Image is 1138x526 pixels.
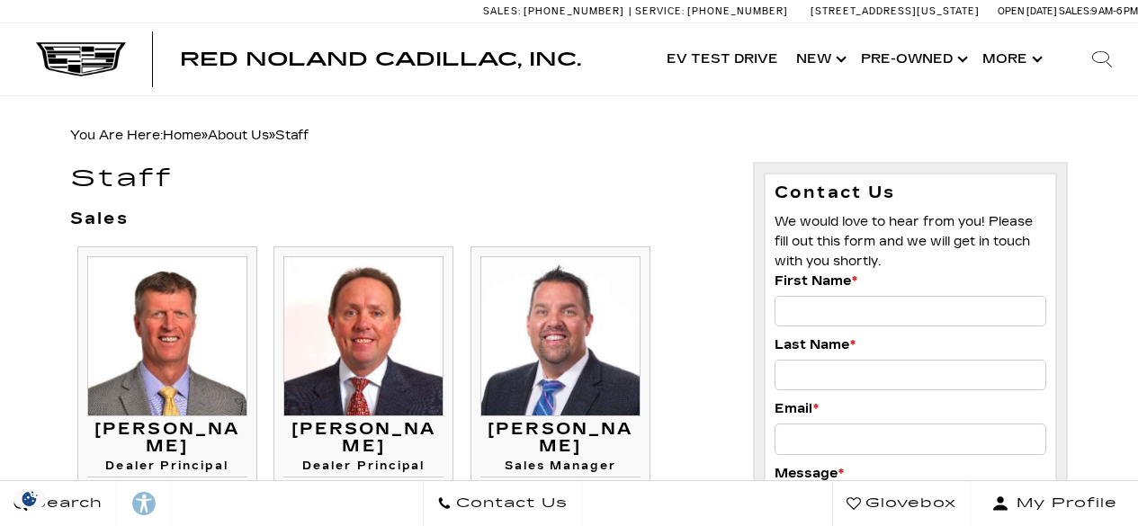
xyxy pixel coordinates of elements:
a: Red Noland Cadillac, Inc. [180,50,581,68]
a: Sales: [PHONE_NUMBER] [483,6,629,16]
label: Email [775,399,819,419]
a: New [787,23,852,95]
span: Search [28,491,103,516]
span: Open [DATE] [998,5,1057,17]
h4: Dealer Principal [87,460,247,477]
a: Contact Us [423,481,582,526]
span: 9 AM-6 PM [1091,5,1138,17]
h3: Contact Us [775,183,1046,203]
span: [PHONE_NUMBER] [687,5,788,17]
span: Sales: [483,5,521,17]
span: Glovebox [861,491,956,516]
a: Glovebox [832,481,971,526]
span: Red Noland Cadillac, Inc. [180,49,581,70]
h3: Sales [70,210,726,228]
label: First Name [775,272,857,291]
span: [PHONE_NUMBER] [524,5,624,17]
span: Contact Us [452,491,568,516]
span: You Are Here: [70,128,309,143]
h3: [PERSON_NAME] [480,421,641,457]
img: Mike Jorgensen [87,256,247,416]
img: Thom Buckley [283,256,444,416]
a: Home [163,128,202,143]
span: Service: [635,5,685,17]
a: Pre-Owned [852,23,973,95]
a: Service: [PHONE_NUMBER] [629,6,793,16]
div: Breadcrumbs [70,123,1068,148]
h3: [PERSON_NAME] [283,421,444,457]
label: Last Name [775,335,856,355]
span: » [163,128,309,143]
span: Sales: [1059,5,1091,17]
span: We would love to hear from you! Please fill out this form and we will get in touch with you shortly. [775,214,1033,269]
h4: Sales Manager [480,460,641,477]
span: » [208,128,309,143]
img: Leif Clinard [480,256,641,416]
h1: Staff [70,166,726,192]
a: About Us [208,128,269,143]
label: Message [775,464,844,484]
span: My Profile [1009,491,1117,516]
span: Staff [275,128,309,143]
button: More [973,23,1048,95]
section: Click to Open Cookie Consent Modal [9,489,50,508]
img: Cadillac Dark Logo with Cadillac White Text [36,42,126,76]
a: EV Test Drive [658,23,787,95]
h4: Dealer Principal [283,460,444,477]
button: Open user profile menu [971,481,1138,526]
a: [STREET_ADDRESS][US_STATE] [811,5,980,17]
img: Opt-Out Icon [9,489,50,508]
h3: [PERSON_NAME] [87,421,247,457]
